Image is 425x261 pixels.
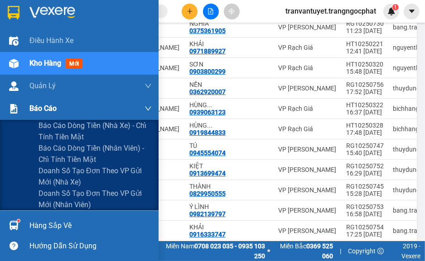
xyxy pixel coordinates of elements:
span: Doanh số tạo đơn theo VP gửi mới (nhà xe) [39,165,152,188]
div: HT10250328 [346,122,384,129]
span: Báo cáo dòng tiền (nhà xe) - chỉ tính tiền mặt [39,120,152,142]
div: KIỆT [189,162,230,170]
strong: 0708 023 035 - 0935 103 250 [194,242,265,260]
img: warehouse-icon [9,221,19,230]
div: 15:48 [DATE] [346,68,384,75]
div: VP [PERSON_NAME] [278,227,337,234]
span: tranvantuyet.trangngocphat [278,5,383,17]
strong: 0369 525 060 [307,242,333,260]
div: 11:23 [DATE] [346,27,384,34]
div: VP Rạch Giá [278,105,337,112]
div: HT10250322 [346,101,384,109]
img: solution-icon [9,104,19,114]
div: VP [PERSON_NAME] [278,186,337,194]
span: question-circle [10,242,18,250]
span: Quản Lý [29,80,56,91]
sup: 1 [392,4,399,10]
div: HÙNG PHONG [189,122,230,129]
span: down [145,105,152,112]
div: SƠN [189,61,230,68]
img: warehouse-icon [9,36,19,46]
div: 12:41 [DATE] [346,47,384,55]
div: 0375361905 [189,27,226,34]
div: Hàng sắp về [29,219,152,233]
sup: 1 [17,219,20,222]
div: Hướng dẫn sử dụng [29,239,152,253]
span: Báo cáo dòng tiền (nhân viên) - chỉ tính tiền mặt [39,142,152,165]
span: Miền Bắc [272,241,333,261]
span: Báo cáo [29,103,57,114]
span: file-add [208,8,214,14]
img: warehouse-icon [9,59,19,68]
div: 0971889927 [189,47,226,55]
span: ... [207,101,212,109]
img: icon-new-feature [387,7,396,15]
div: HÙNG PHONG [189,101,230,109]
span: Điều hành xe [29,35,73,46]
div: 16:29 [DATE] [346,170,384,177]
div: VP [PERSON_NAME] [278,85,337,92]
span: | [340,246,342,256]
img: logo-vxr [8,6,19,19]
span: caret-down [408,7,416,15]
div: 0829950555 [189,190,226,197]
div: TÚ [189,142,230,149]
div: VP Rạch Giá [278,44,337,51]
div: RG10250754 [346,223,384,231]
span: plus [187,8,193,14]
div: 0982139797 [189,210,226,218]
div: 15:40 [DATE] [346,149,384,157]
div: RG10250753 [346,203,384,210]
div: VP [PERSON_NAME] [278,24,337,31]
div: KHẢI [189,40,230,47]
div: 0913699474 [189,170,226,177]
div: HT10250221 [346,40,384,47]
span: Doanh số tạo đơn theo VP gửi mới (nhân viên) [39,188,152,210]
div: RG10250745 [346,183,384,190]
div: 17:48 [DATE] [346,129,384,136]
div: 0919844833 [189,129,226,136]
div: RG10250756 [346,81,384,88]
div: 17:52 [DATE] [346,88,384,95]
div: VP [PERSON_NAME] [278,166,337,173]
div: VP Rạch Giá [278,64,337,71]
div: 0916333747 [189,231,226,238]
div: 0939063123 [189,109,226,116]
div: 15:28 [DATE] [346,190,384,197]
span: ⚪️ [267,249,270,253]
div: THÀNH [189,183,230,190]
div: RG10250730 [346,20,384,27]
div: VP [PERSON_NAME] [278,207,337,214]
button: plus [182,4,198,19]
span: ... [207,122,212,129]
span: Kho hàng [29,59,61,67]
span: mới [66,59,82,69]
div: Ý LÌNH [189,203,230,210]
div: NỀN [189,81,230,88]
button: file-add [203,4,219,19]
div: VP Rạch Giá [278,125,337,133]
div: HT10250320 [346,61,384,68]
span: 1 [394,4,397,10]
div: 16:37 [DATE] [346,109,384,116]
div: RG10250747 [346,142,384,149]
span: down [145,82,152,90]
div: 16:58 [DATE] [346,210,384,218]
div: RG10250752 [346,162,384,170]
div: VP [PERSON_NAME] [278,146,337,153]
div: 0362920007 [189,88,226,95]
span: Miền Nam [161,241,265,261]
button: aim [224,4,240,19]
span: copyright [377,248,384,254]
div: NGHĨA [189,20,230,27]
div: KHẢI [189,223,230,231]
button: caret-down [404,4,420,19]
img: warehouse-icon [9,81,19,91]
div: 0945554074 [189,149,226,157]
span: aim [228,8,235,14]
div: 0903800299 [189,68,226,75]
div: 17:25 [DATE] [346,231,384,238]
